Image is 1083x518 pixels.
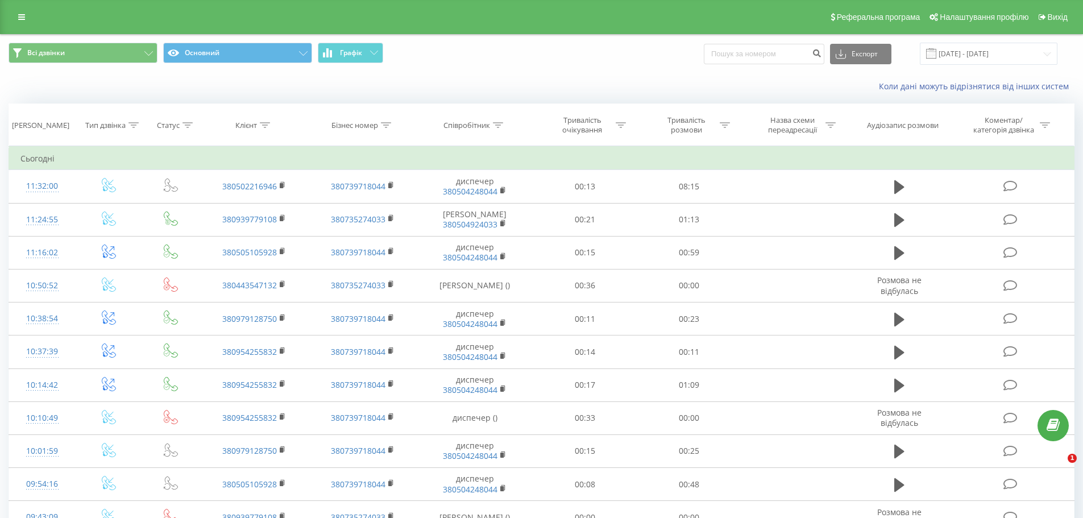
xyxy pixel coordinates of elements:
td: диспечер [417,170,533,203]
a: 380735274033 [331,280,385,291]
td: 00:11 [533,302,637,335]
span: 1 [1068,454,1077,463]
div: 10:01:59 [20,440,64,462]
div: 11:24:55 [20,209,64,231]
button: Основний [163,43,312,63]
td: 00:33 [533,401,637,434]
div: 11:32:00 [20,175,64,197]
div: 10:38:54 [20,308,64,330]
td: диспечер [417,468,533,501]
a: 380504248044 [443,186,497,197]
a: 380979128750 [222,445,277,456]
a: 380739718044 [331,445,385,456]
span: Реферальна програма [837,13,920,22]
div: Коментар/категорія дзвінка [970,115,1037,135]
div: 10:37:39 [20,341,64,363]
td: 00:17 [533,368,637,401]
td: 00:15 [533,236,637,269]
a: Коли дані можуть відрізнятися вiд інших систем [879,81,1074,92]
a: 380954255832 [222,346,277,357]
a: 380739718044 [331,181,385,192]
a: 380504248044 [443,351,497,362]
span: Вихід [1048,13,1068,22]
a: 380954255832 [222,412,277,423]
span: Розмова не відбулась [877,407,922,428]
div: Співробітник [443,121,490,130]
a: 380443547132 [222,280,277,291]
td: 00:48 [637,468,741,501]
div: Аудіозапис розмови [867,121,939,130]
div: 10:14:42 [20,374,64,396]
div: Тривалість очікування [552,115,613,135]
td: 01:09 [637,368,741,401]
div: [PERSON_NAME] [12,121,69,130]
iframe: Intercom live chat [1044,454,1072,481]
a: 380505105928 [222,247,277,258]
td: диспечер [417,434,533,467]
div: Тип дзвінка [85,121,126,130]
button: Всі дзвінки [9,43,157,63]
a: 380739718044 [331,346,385,357]
a: 380739718044 [331,379,385,390]
a: 380739718044 [331,479,385,490]
td: 01:13 [637,203,741,236]
td: 08:15 [637,170,741,203]
td: диспечер [417,368,533,401]
div: Клієнт [235,121,257,130]
td: диспечер [417,302,533,335]
span: Налаштування профілю [940,13,1028,22]
div: 09:54:16 [20,473,64,495]
div: Назва схеми переадресації [762,115,823,135]
button: Експорт [830,44,891,64]
div: 10:10:49 [20,407,64,429]
div: Статус [157,121,180,130]
td: 00:23 [637,302,741,335]
td: диспечер [417,335,533,368]
td: 00:59 [637,236,741,269]
input: Пошук за номером [704,44,824,64]
td: 00:21 [533,203,637,236]
a: 380979128750 [222,313,277,324]
a: 380739718044 [331,247,385,258]
td: 00:25 [637,434,741,467]
a: 380504924033 [443,219,497,230]
div: 10:50:52 [20,275,64,297]
td: 00:08 [533,468,637,501]
a: 380502216946 [222,181,277,192]
button: Графік [318,43,383,63]
a: 380504248044 [443,484,497,495]
td: 00:13 [533,170,637,203]
a: 380735274033 [331,214,385,225]
td: диспечер () [417,401,533,434]
span: Графік [340,49,362,57]
td: 00:11 [637,335,741,368]
a: 380504248044 [443,318,497,329]
div: Бізнес номер [331,121,378,130]
span: Розмова не відбулась [877,275,922,296]
a: 380939779108 [222,214,277,225]
a: 380504248044 [443,252,497,263]
td: [PERSON_NAME] () [417,269,533,302]
a: 380504248044 [443,450,497,461]
td: 00:15 [533,434,637,467]
td: Сьогодні [9,147,1074,170]
a: 380504248044 [443,384,497,395]
a: 380739718044 [331,313,385,324]
td: [PERSON_NAME] [417,203,533,236]
td: диспечер [417,236,533,269]
div: 11:16:02 [20,242,64,264]
td: 00:14 [533,335,637,368]
td: 00:00 [637,269,741,302]
a: 380739718044 [331,412,385,423]
a: 380954255832 [222,379,277,390]
td: 00:36 [533,269,637,302]
a: 380505105928 [222,479,277,490]
td: 00:00 [637,401,741,434]
div: Тривалість розмови [656,115,717,135]
span: Всі дзвінки [27,48,65,57]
